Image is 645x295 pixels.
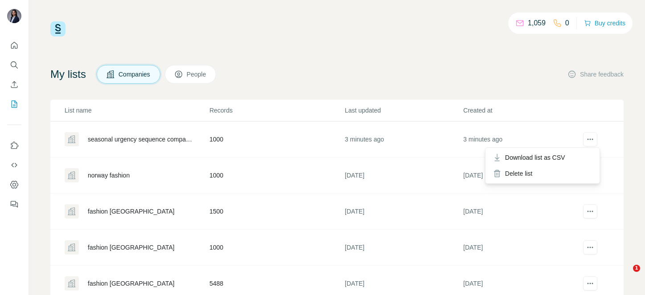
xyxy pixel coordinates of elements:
[583,132,597,146] button: actions
[463,158,581,194] td: [DATE]
[565,18,569,28] p: 0
[633,265,640,272] span: 1
[88,171,130,180] div: norway fashion
[209,158,344,194] td: 1000
[7,77,21,93] button: Enrich CSV
[344,230,463,266] td: [DATE]
[7,137,21,154] button: Use Surfe on LinkedIn
[567,70,624,79] button: Share feedback
[88,243,175,252] div: fashion [GEOGRAPHIC_DATA]
[615,265,636,286] iframe: Intercom live chat
[7,157,21,173] button: Use Surfe API
[528,18,546,28] p: 1,059
[7,9,21,23] img: Avatar
[7,96,21,112] button: My lists
[345,106,462,115] p: Last updated
[344,121,463,158] td: 3 minutes ago
[7,177,21,193] button: Dashboard
[88,135,194,144] div: seasonal urgency sequence companies
[118,70,151,79] span: Companies
[209,194,344,230] td: 1500
[583,240,597,255] button: actions
[463,230,581,266] td: [DATE]
[505,153,565,162] span: Download list as CSV
[209,121,344,158] td: 1000
[463,106,581,115] p: Created at
[463,194,581,230] td: [DATE]
[487,166,598,182] div: Delete list
[344,158,463,194] td: [DATE]
[187,70,207,79] span: People
[209,106,344,115] p: Records
[463,121,581,158] td: 3 minutes ago
[584,17,625,29] button: Buy credits
[88,279,175,288] div: fashion [GEOGRAPHIC_DATA]
[88,207,175,216] div: fashion [GEOGRAPHIC_DATA]
[344,194,463,230] td: [DATE]
[583,204,597,218] button: actions
[7,37,21,53] button: Quick start
[50,21,65,36] img: Surfe Logo
[50,67,86,81] h4: My lists
[65,106,208,115] p: List name
[209,230,344,266] td: 1000
[583,276,597,291] button: actions
[7,196,21,212] button: Feedback
[7,57,21,73] button: Search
